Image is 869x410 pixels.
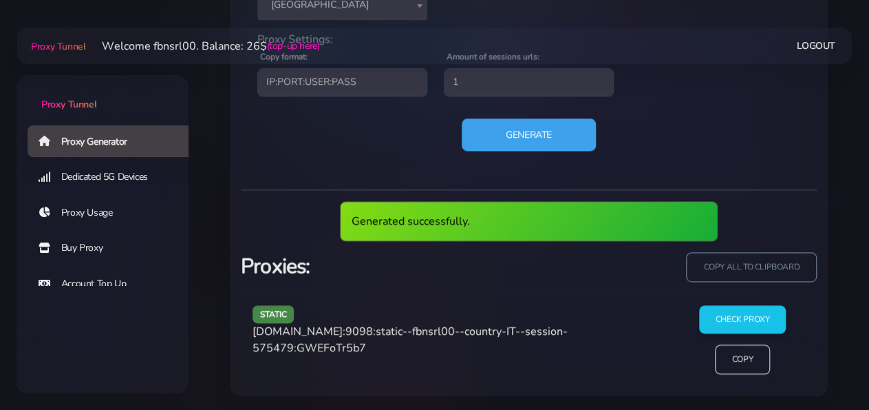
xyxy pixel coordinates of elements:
li: Welcome fbnsrl00. Balance: 26$ [85,38,319,54]
a: Account Top Up [28,268,200,300]
a: (top-up here) [266,39,319,53]
iframe: Webchat Widget [802,343,852,393]
button: Generate [462,119,596,152]
span: Proxy Tunnel [31,40,85,53]
span: static [253,305,294,322]
div: Generated successfully. [340,201,718,241]
input: copy all to clipboard [686,252,817,282]
a: Dedicated 5G Devices [28,161,200,193]
h3: Proxies: [241,252,521,280]
input: Check Proxy [699,305,786,334]
a: Proxy Usage [28,197,200,229]
a: Proxy Tunnel [28,35,85,57]
input: Copy [715,345,770,374]
span: [DOMAIN_NAME]:9098:static--fbnsrl00--country-IT--session-575479:GWEFoTr5b7 [253,324,568,356]
a: Logout [797,33,835,59]
span: Proxy Tunnel [41,98,96,111]
a: Proxy Generator [28,125,200,157]
a: Proxy Tunnel [17,75,189,112]
a: Buy Proxy [28,232,200,264]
